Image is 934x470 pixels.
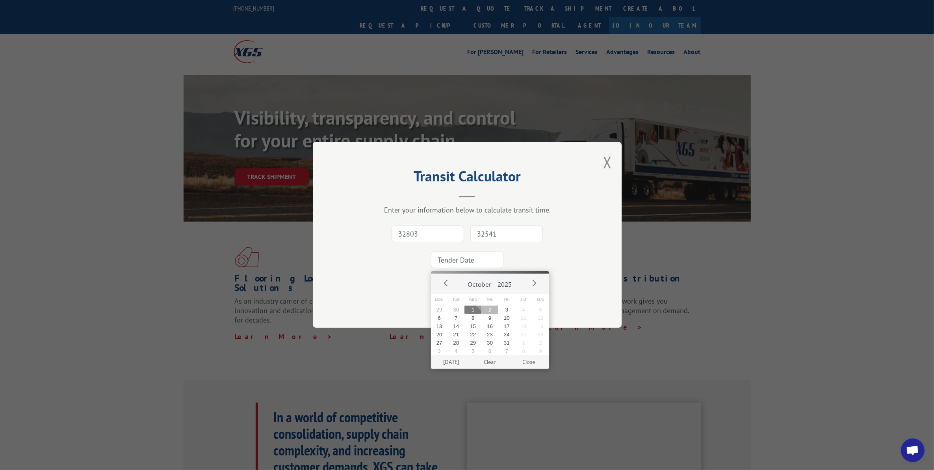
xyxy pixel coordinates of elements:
[498,306,515,314] button: 3
[481,294,498,306] span: Thu
[464,339,481,347] button: 29
[515,347,532,355] button: 8
[481,330,498,339] button: 23
[464,306,481,314] button: 1
[532,322,549,330] button: 19
[481,322,498,330] button: 16
[528,277,540,289] button: Next
[431,252,503,269] input: Tender Date
[515,322,532,330] button: 18
[495,274,515,292] button: 2025
[515,339,532,347] button: 1
[465,274,495,292] button: October
[448,347,464,355] button: 4
[532,330,549,339] button: 26
[470,355,509,369] button: Clear
[498,347,515,355] button: 7
[431,314,448,322] button: 6
[431,330,448,339] button: 20
[532,347,549,355] button: 9
[481,347,498,355] button: 6
[515,306,532,314] button: 4
[532,294,549,306] span: Sun
[498,330,515,339] button: 24
[431,339,448,347] button: 27
[431,322,448,330] button: 13
[498,322,515,330] button: 17
[481,339,498,347] button: 30
[431,347,448,355] button: 3
[431,294,448,306] span: Mon
[431,306,448,314] button: 29
[498,294,515,306] span: Fri
[352,171,582,186] h2: Transit Calculator
[532,314,549,322] button: 12
[448,314,464,322] button: 7
[464,294,481,306] span: Wed
[603,152,612,173] button: Close modal
[532,339,549,347] button: 2
[431,355,470,369] button: [DATE]
[515,294,532,306] span: Sat
[448,339,464,347] button: 28
[509,355,548,369] button: Close
[515,330,532,339] button: 25
[481,314,498,322] button: 9
[470,226,543,242] input: Dest. Zip
[448,306,464,314] button: 30
[464,314,481,322] button: 8
[532,306,549,314] button: 5
[352,206,582,215] div: Enter your information below to calculate transit time.
[901,438,925,462] div: Open chat
[498,314,515,322] button: 10
[448,330,464,339] button: 21
[448,294,464,306] span: Tue
[464,322,481,330] button: 15
[515,314,532,322] button: 11
[498,339,515,347] button: 31
[464,347,481,355] button: 5
[481,306,498,314] button: 2
[440,277,452,289] button: Prev
[464,330,481,339] button: 22
[392,226,464,242] input: Origin Zip
[448,322,464,330] button: 14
